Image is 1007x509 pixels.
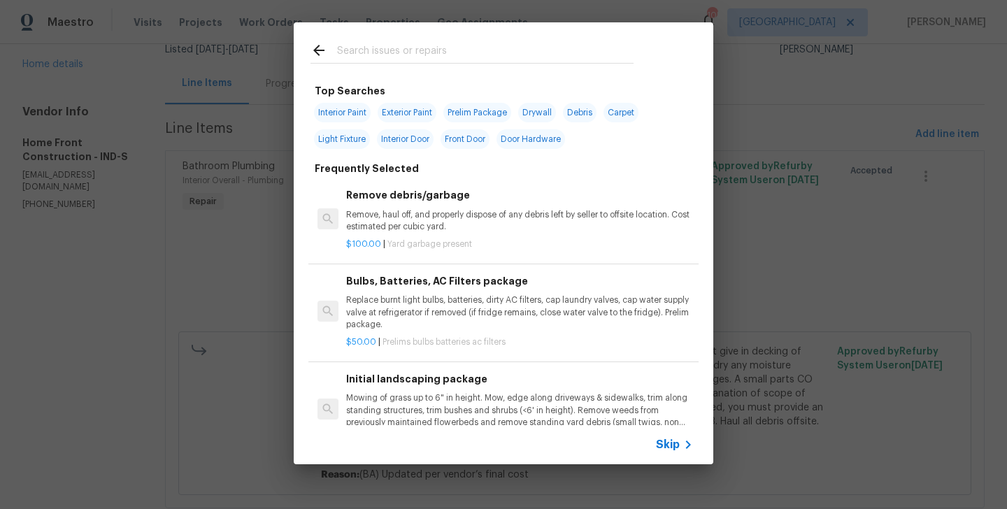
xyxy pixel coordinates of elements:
[377,129,434,149] span: Interior Door
[346,238,693,250] p: |
[346,392,693,428] p: Mowing of grass up to 6" in height. Mow, edge along driveways & sidewalks, trim along standing st...
[346,294,693,330] p: Replace burnt light bulbs, batteries, dirty AC filters, cap laundry valves, cap water supply valv...
[314,103,371,122] span: Interior Paint
[337,42,634,63] input: Search issues or repairs
[315,161,419,176] h6: Frequently Selected
[346,336,693,348] p: |
[314,129,370,149] span: Light Fixture
[378,103,436,122] span: Exterior Paint
[441,129,490,149] span: Front Door
[387,240,472,248] span: Yard garbage present
[346,338,376,346] span: $50.00
[346,187,693,203] h6: Remove debris/garbage
[315,83,385,99] h6: Top Searches
[656,438,680,452] span: Skip
[346,240,381,248] span: $100.00
[518,103,556,122] span: Drywall
[604,103,638,122] span: Carpet
[563,103,597,122] span: Debris
[383,338,506,346] span: Prelims bulbs batteries ac filters
[346,209,693,233] p: Remove, haul off, and properly dispose of any debris left by seller to offsite location. Cost est...
[443,103,511,122] span: Prelim Package
[346,273,693,289] h6: Bulbs, Batteries, AC Filters package
[346,371,693,387] h6: Initial landscaping package
[497,129,565,149] span: Door Hardware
